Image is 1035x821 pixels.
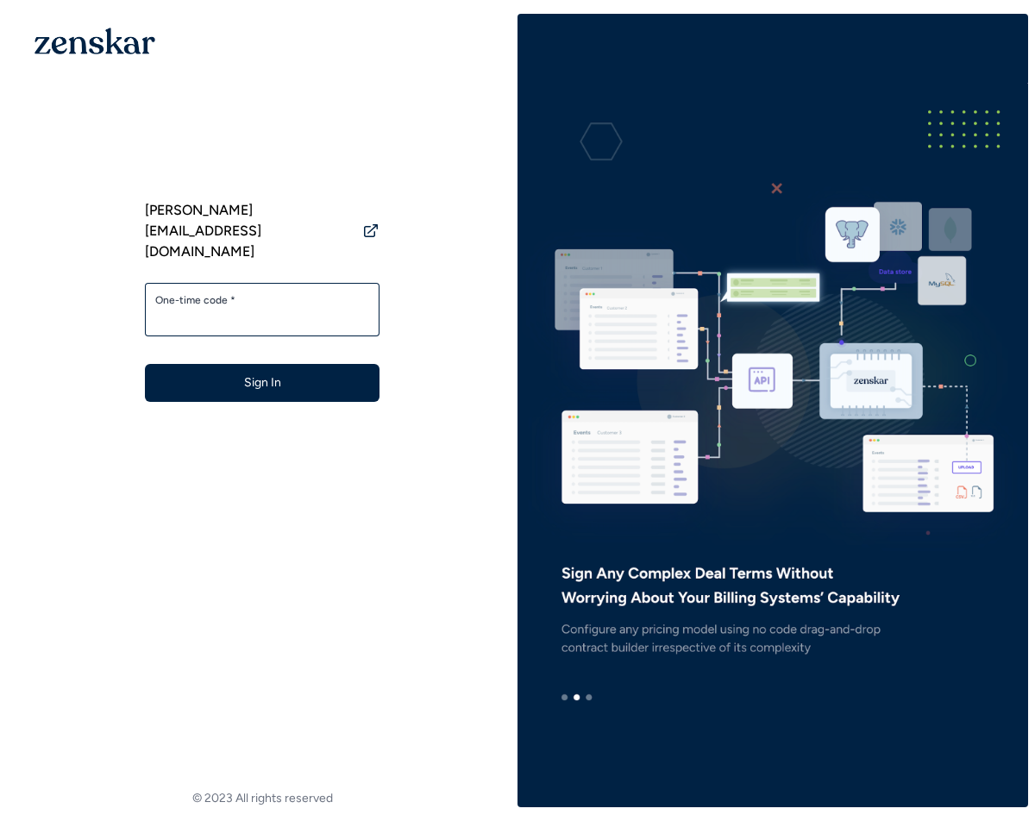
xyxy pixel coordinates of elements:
img: 1OGAJ2xQqyY4LXKgY66KYq0eOWRCkrZdAb3gUhuVAqdWPZE9SRJmCz+oDMSn4zDLXe31Ii730ItAGKgCKgCCgCikA4Av8PJUP... [34,28,155,54]
button: Sign In [145,364,379,402]
img: e3ZQAAAMhDCM8y96E9JIIDxLgAABAgQIECBAgAABAgQyAoJA5mpDCRAgQIAAAQIECBAgQIAAAQIECBAgQKAsIAiU37edAAECB... [517,83,1028,738]
footer: © 2023 All rights reserved [7,790,517,807]
span: [PERSON_NAME][EMAIL_ADDRESS][DOMAIN_NAME] [145,200,355,262]
label: One-time code * [155,293,369,307]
